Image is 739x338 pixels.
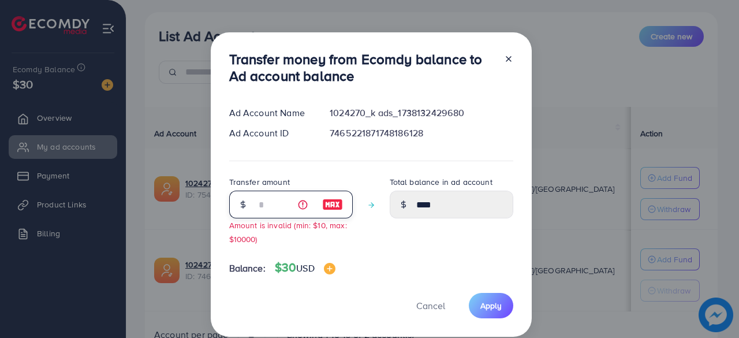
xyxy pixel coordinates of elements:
[220,127,321,140] div: Ad Account ID
[416,299,445,312] span: Cancel
[220,106,321,120] div: Ad Account Name
[390,176,492,188] label: Total balance in ad account
[229,51,495,84] h3: Transfer money from Ecomdy balance to Ad account balance
[322,198,343,211] img: image
[275,261,335,275] h4: $30
[469,293,513,318] button: Apply
[320,127,522,140] div: 7465221871748186128
[296,262,314,274] span: USD
[324,263,335,274] img: image
[480,300,502,311] span: Apply
[229,176,290,188] label: Transfer amount
[229,262,266,275] span: Balance:
[229,220,347,244] small: Amount is invalid (min: $10, max: $10000)
[320,106,522,120] div: 1024270_k ads_1738132429680
[402,293,460,318] button: Cancel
